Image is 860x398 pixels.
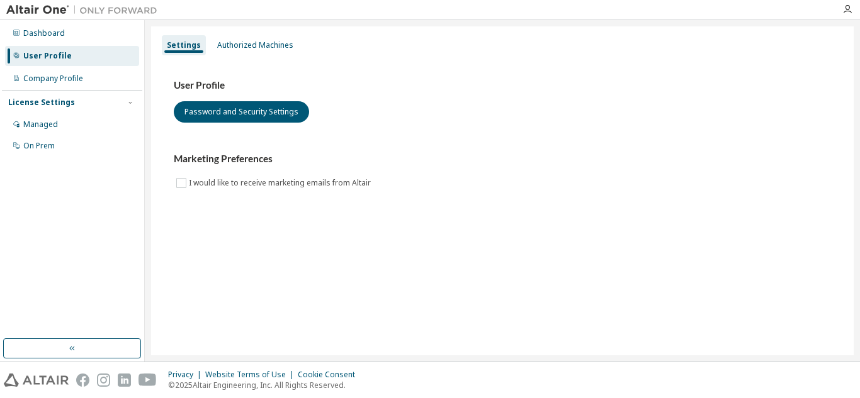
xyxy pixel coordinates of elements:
img: linkedin.svg [118,373,131,387]
div: Cookie Consent [298,370,363,380]
div: Website Terms of Use [205,370,298,380]
img: youtube.svg [139,373,157,387]
button: Password and Security Settings [174,101,309,123]
div: Company Profile [23,74,83,84]
img: Altair One [6,4,164,16]
div: Authorized Machines [217,40,293,50]
div: On Prem [23,141,55,151]
div: License Settings [8,97,75,108]
h3: Marketing Preferences [174,153,831,165]
div: Privacy [168,370,205,380]
div: User Profile [23,51,72,61]
p: © 2025 Altair Engineering, Inc. All Rights Reserved. [168,380,363,390]
div: Settings [167,40,201,50]
div: Dashboard [23,28,65,38]
img: altair_logo.svg [4,373,69,387]
img: facebook.svg [76,373,89,387]
label: I would like to receive marketing emails from Altair [189,175,373,191]
h3: User Profile [174,79,831,92]
div: Managed [23,119,58,130]
img: instagram.svg [97,373,110,387]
